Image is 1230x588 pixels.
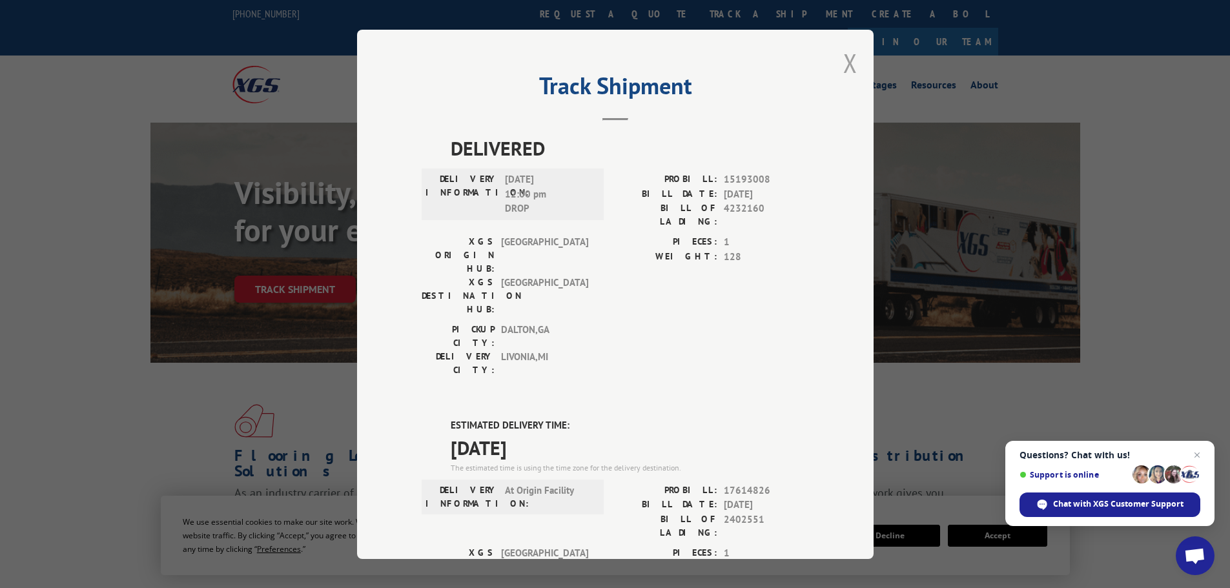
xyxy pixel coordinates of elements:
span: At Origin Facility [505,483,592,510]
span: 1 [724,545,809,560]
label: PICKUP CITY: [422,323,495,350]
h2: Track Shipment [422,77,809,101]
span: 2402551 [724,512,809,539]
label: DELIVERY INFORMATION: [425,483,498,510]
span: 1 [724,235,809,250]
label: XGS DESTINATION HUB: [422,276,495,316]
label: XGS ORIGIN HUB: [422,545,495,586]
span: 15193008 [724,172,809,187]
span: 17614826 [724,483,809,498]
div: Open chat [1176,536,1215,575]
label: BILL DATE: [615,187,717,201]
span: LIVONIA , MI [501,350,588,377]
span: Close chat [1189,447,1205,463]
label: WEIGHT: [615,249,717,264]
label: PIECES: [615,545,717,560]
label: DELIVERY INFORMATION: [425,172,498,216]
label: DELIVERY CITY: [422,350,495,377]
span: [DATE] [724,187,809,201]
div: Chat with XGS Customer Support [1020,492,1200,517]
label: BILL OF LADING: [615,512,717,539]
div: The estimated time is using the time zone for the delivery destination. [451,461,809,473]
label: PIECES: [615,235,717,250]
label: XGS ORIGIN HUB: [422,235,495,276]
span: Questions? Chat with us! [1020,450,1200,460]
span: [DATE] 12:00 pm DROP [505,172,592,216]
span: [DATE] [724,498,809,512]
span: [GEOGRAPHIC_DATA] [501,545,588,586]
span: Support is online [1020,470,1128,480]
button: Close modal [843,46,857,80]
span: 4232160 [724,201,809,228]
span: DALTON , GA [501,323,588,350]
span: [DATE] [451,432,809,461]
label: BILL DATE: [615,498,717,512]
label: ESTIMATED DELIVERY TIME: [451,418,809,433]
span: [GEOGRAPHIC_DATA] [501,235,588,276]
span: 128 [724,249,809,264]
label: PROBILL: [615,483,717,498]
span: DELIVERED [451,134,809,163]
label: PROBILL: [615,172,717,187]
span: [GEOGRAPHIC_DATA] [501,276,588,316]
label: BILL OF LADING: [615,201,717,228]
span: Chat with XGS Customer Support [1053,498,1184,510]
